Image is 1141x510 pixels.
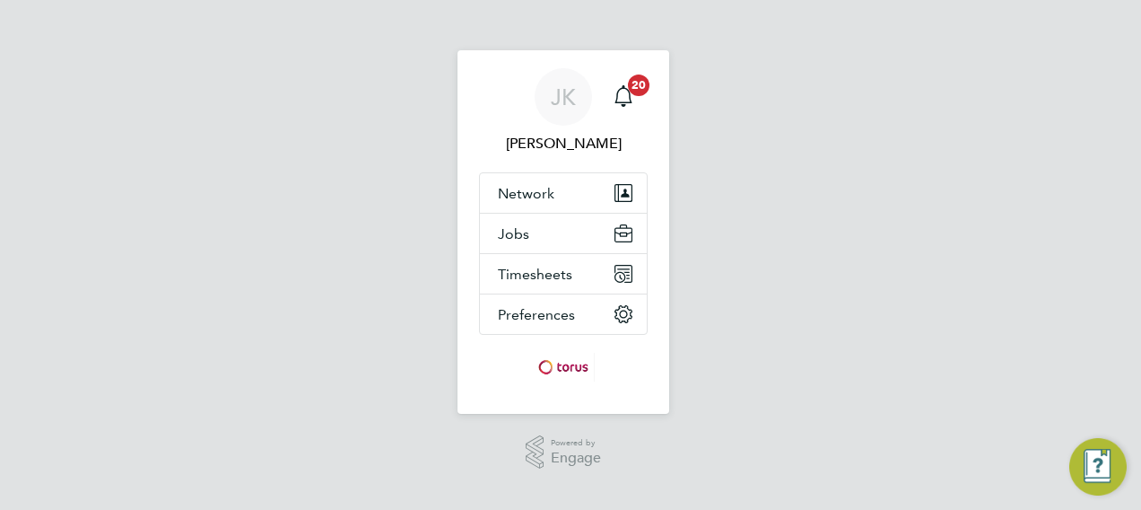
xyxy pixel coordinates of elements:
button: Engage Resource Center [1069,438,1127,496]
a: Powered byEngage [526,435,602,470]
span: Network [498,185,554,202]
span: Preferences [498,306,575,323]
span: Jobs [498,225,529,242]
span: 20 [628,75,649,96]
span: Engage [551,451,601,466]
nav: Main navigation [457,50,669,414]
img: torus-logo-retina.png [532,353,595,382]
span: Timesheets [498,266,572,283]
span: JK [551,85,576,109]
button: Timesheets [480,254,647,294]
span: Powered by [551,435,601,451]
button: Network [480,173,647,213]
a: Go to home page [479,353,648,382]
span: James Kelly [479,133,648,154]
a: JK[PERSON_NAME] [479,68,648,154]
a: 20 [605,68,641,126]
button: Jobs [480,214,647,253]
button: Preferences [480,295,647,334]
